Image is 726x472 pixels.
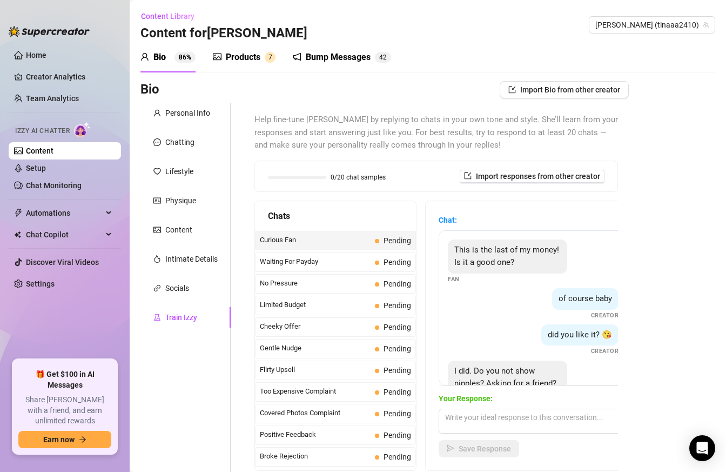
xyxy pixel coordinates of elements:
span: Creator [591,347,619,356]
img: AI Chatter [74,122,91,137]
a: Content [26,147,53,155]
div: Open Intercom Messenger [689,435,715,461]
button: Save Response [439,440,519,457]
span: Share [PERSON_NAME] with a friend, and earn unlimited rewards [18,395,111,427]
div: Socials [165,282,189,294]
span: This is the last of my money! Is it a good one? [454,245,559,268]
span: 2 [383,54,387,61]
span: picture [153,226,161,234]
span: 7 [268,54,272,61]
span: link [153,284,161,292]
span: Cheeky Offer [260,321,371,332]
a: Chat Monitoring [26,181,82,190]
span: Creator [591,311,619,320]
span: Pending [384,431,411,440]
span: Waiting For Payday [260,256,371,267]
span: Curious Fan [260,235,371,245]
h3: Content for [PERSON_NAME] [140,25,307,42]
div: Bio [153,51,166,64]
img: Chat Copilot [14,231,21,238]
span: Content Library [141,12,194,21]
button: Import Bio from other creator [500,81,629,98]
span: notification [293,52,301,61]
button: Earn nowarrow-right [18,431,111,448]
span: did you like it? 😘 [548,330,612,340]
div: Content [165,224,192,236]
span: Chats [268,209,290,223]
span: import [508,86,516,94]
span: Covered Photos Complaint [260,408,371,418]
span: Flirty Upsell [260,364,371,375]
div: Bump Messages [306,51,371,64]
span: heart [153,168,161,175]
div: Physique [165,195,196,207]
div: Personal Info [165,107,210,119]
div: Intimate Details [165,253,218,265]
span: Pending [384,236,411,245]
span: Pending [384,323,411,331]
span: Pending [384,453,411,461]
sup: 86% [174,52,196,63]
span: message [153,138,161,146]
span: Pending [384,344,411,353]
a: Setup [26,164,46,172]
span: 0/20 chat samples [331,174,386,181]
a: Creator Analytics [26,68,112,85]
a: Settings [26,280,55,288]
strong: Chat: [439,216,457,224]
sup: 7 [265,52,275,63]
div: Train Izzy [165,311,197,323]
strong: Your Response: [439,394,493,403]
div: Lifestyle [165,165,193,177]
span: fire [153,255,161,263]
span: team [703,22,709,28]
span: import [464,172,472,180]
span: Pending [384,409,411,418]
span: thunderbolt [14,209,23,217]
a: Home [26,51,46,59]
span: Earn now [43,435,75,444]
div: Chatting [165,136,194,148]
button: Import responses from other creator [460,170,604,183]
span: Izzy AI Chatter [15,126,70,136]
span: Positive Feedback [260,429,371,440]
h3: Bio [140,81,159,98]
span: experiment [153,314,161,321]
div: Products [226,51,260,64]
span: Pending [384,280,411,288]
span: No Pressure [260,278,371,289]
span: Gentle Nudge [260,343,371,354]
a: Discover Viral Videos [26,258,99,267]
span: Pending [384,258,411,267]
span: I did. Do you not show nipples? Asking for a friend? Lol [454,366,556,401]
span: Chat Copilot [26,226,103,243]
span: Import responses from other creator [476,172,600,181]
span: Import Bio from other creator [520,85,620,94]
a: Team Analytics [26,94,79,103]
span: picture [213,52,221,61]
span: idcard [153,197,161,204]
span: Pending [384,301,411,310]
span: Limited Budget [260,300,371,310]
span: Tina (tinaaa2410) [595,17,709,33]
span: 🎁 Get $100 in AI Messages [18,369,111,390]
span: Fan [448,275,460,284]
span: user [140,52,149,61]
span: 4 [379,54,383,61]
span: Too Expensive Complaint [260,386,371,397]
span: Broke Rejection [260,451,371,462]
sup: 42 [375,52,391,63]
span: Pending [384,388,411,396]
button: Content Library [140,8,203,25]
span: Help fine-tune [PERSON_NAME] by replying to chats in your own tone and style. She’ll learn from y... [254,114,618,152]
span: arrow-right [79,436,86,443]
span: user [153,109,161,117]
span: Automations [26,204,103,222]
span: of course baby [559,294,612,303]
span: Pending [384,366,411,375]
img: logo-BBDzfeDw.svg [9,26,90,37]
